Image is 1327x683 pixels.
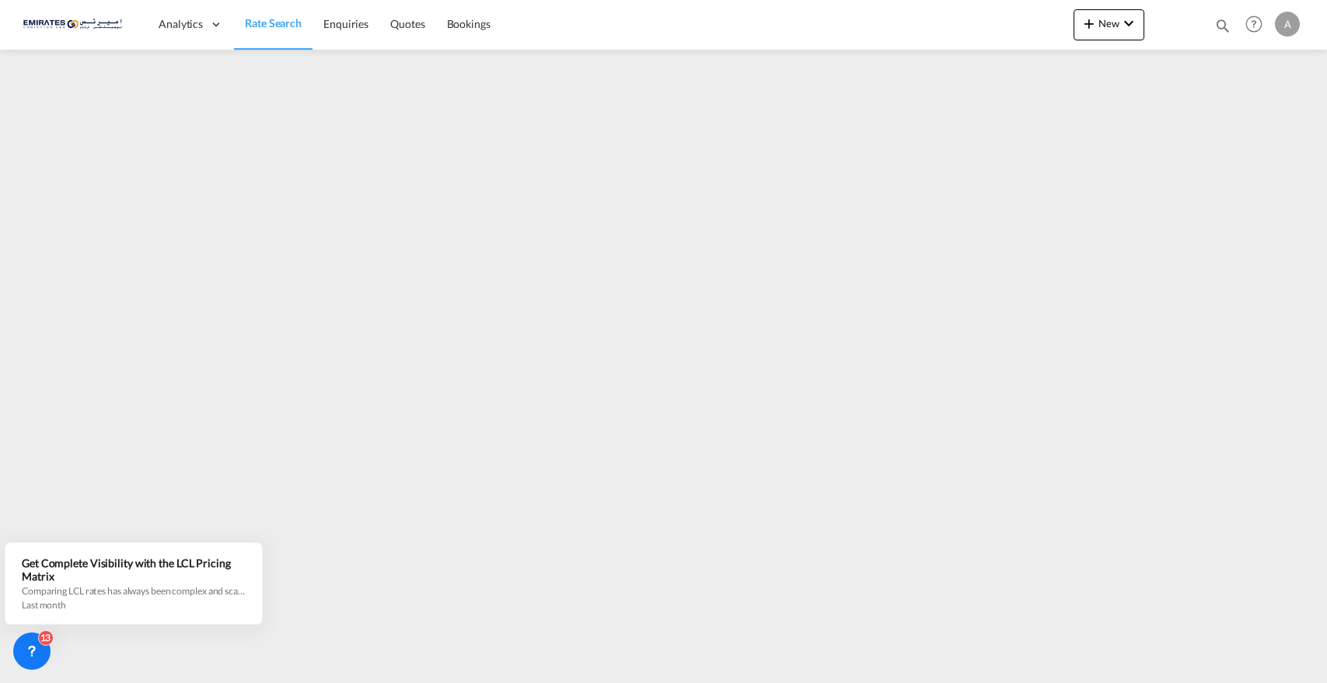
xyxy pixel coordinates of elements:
div: icon-magnify [1214,17,1231,40]
span: Quotes [390,17,424,30]
span: Help [1241,11,1267,37]
md-icon: icon-plus 400-fg [1080,14,1098,33]
button: icon-plus 400-fgNewicon-chevron-down [1074,9,1144,40]
div: Help [1241,11,1275,39]
div: A [1275,12,1300,37]
span: Enquiries [323,17,368,30]
span: New [1080,17,1138,30]
md-icon: icon-chevron-down [1119,14,1138,33]
img: c67187802a5a11ec94275b5db69a26e6.png [23,7,128,42]
span: Bookings [447,17,491,30]
span: Analytics [159,16,203,32]
md-icon: icon-magnify [1214,17,1231,34]
span: Rate Search [245,16,302,30]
